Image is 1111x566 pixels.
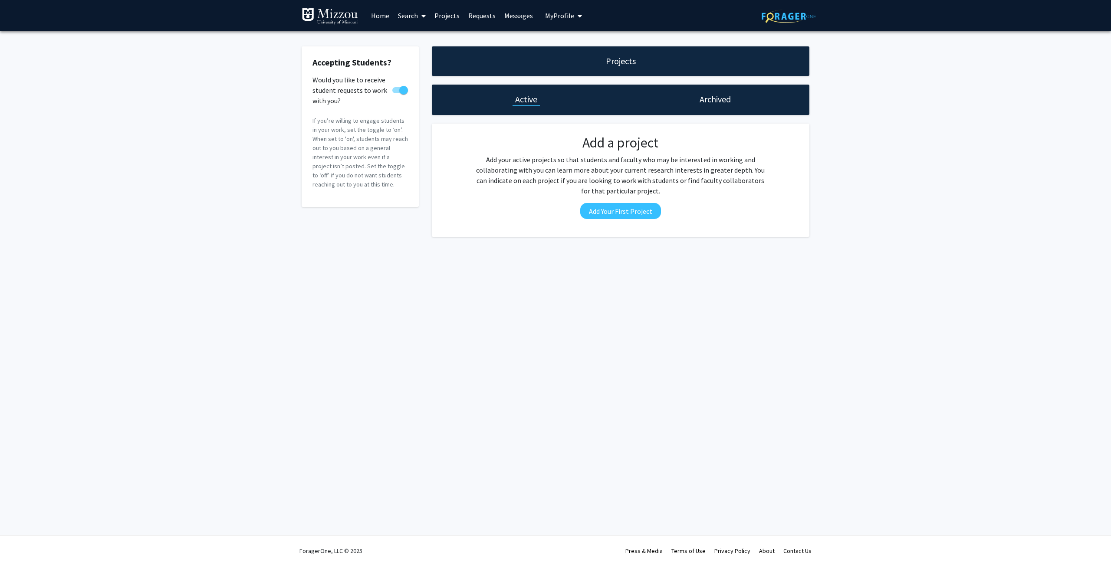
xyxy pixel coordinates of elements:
a: Requests [464,0,500,31]
a: Home [367,0,394,31]
a: About [759,547,775,555]
p: Add your active projects so that students and faculty who may be interested in working and collab... [473,154,768,196]
h1: Projects [606,55,636,67]
iframe: Chat [7,527,37,559]
div: ForagerOne, LLC © 2025 [299,536,362,566]
h1: Archived [700,93,731,105]
a: Messages [500,0,537,31]
span: My Profile [545,11,574,20]
a: Search [394,0,430,31]
span: Would you like to receive student requests to work with you? [312,75,389,106]
p: If you’re willing to engage students in your work, set the toggle to ‘on’. When set to 'on', stud... [312,116,408,189]
h2: Add a project [473,134,768,151]
h2: Accepting Students? [312,57,408,68]
img: University of Missouri Logo [302,8,358,25]
a: Projects [430,0,464,31]
a: Press & Media [625,547,663,555]
img: ForagerOne Logo [762,10,816,23]
a: Terms of Use [671,547,706,555]
a: Contact Us [783,547,812,555]
h1: Active [515,93,537,105]
a: Privacy Policy [714,547,750,555]
button: Add Your First Project [580,203,661,219]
